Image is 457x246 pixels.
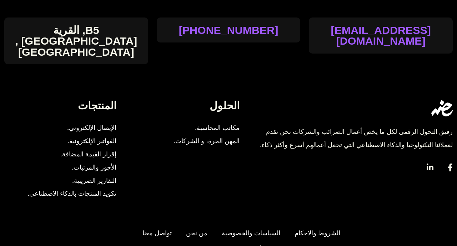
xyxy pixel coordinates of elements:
img: eDariba [431,100,453,116]
a: الإيصال الإلكتروني. [27,121,116,135]
a: تكويد المنتجات بالذكاء الاصطناعي. [27,187,116,200]
h4: المنتجات [4,100,116,111]
h4: B5, القرية [GEOGRAPHIC_DATA] , [GEOGRAPHIC_DATA] [4,25,148,57]
div: رفيق التحول الرقمي لكل ما يخص أعمال الضرائب والشركات نحن نقدم لعملائنا التكنولوجيا والذكاء الاصطن... [251,125,453,152]
span: الفواتير الإلكترونية. [67,135,116,148]
a: مكاتب المحاسبة. [170,121,240,135]
a: التقارير الضريبية. [27,174,116,187]
h4: الحلول [127,100,240,111]
a: الأجور والمرتبات. [27,161,116,174]
a: الفواتير الإلكترونية. [27,135,116,148]
span: الإيصال الإلكتروني. [67,121,116,135]
a: إقرار القيمة المضافة. [27,148,116,161]
a: المهن الحرة، و الشركات. [170,135,240,148]
a: [EMAIL_ADDRESS][DOMAIN_NAME] [309,25,453,46]
a: [PHONE_NUMBER] [179,25,278,35]
a: الشروط والاحكام [291,227,340,240]
span: التقارير الضريبية. [72,174,116,187]
span: مكاتب المحاسبة. [191,121,240,135]
span: إقرار القيمة المضافة. [60,148,116,161]
a: السياسات والخصوصية [218,227,280,240]
a: من نحن [182,227,207,240]
span: الأجور والمرتبات. [72,161,116,174]
a: تواصل معنا [139,227,172,240]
